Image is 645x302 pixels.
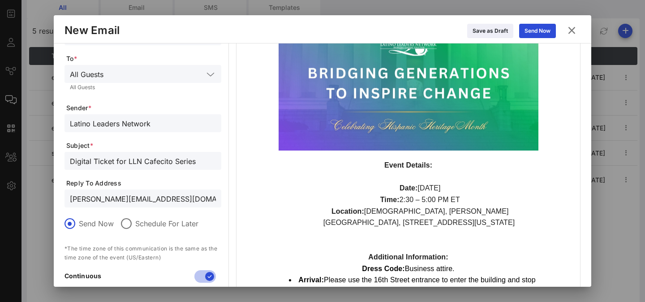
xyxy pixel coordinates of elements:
[323,184,515,226] span: [DATE] 2:30 – 5:00 PM ET [DEMOGRAPHIC_DATA], [PERSON_NAME][GEOGRAPHIC_DATA], [STREET_ADDRESS][US_...
[400,184,418,192] span: Date:
[64,24,120,37] div: New Email
[525,26,550,35] div: Send Now
[519,24,556,38] button: Send Now
[70,70,103,78] div: All Guests
[70,117,216,129] input: From
[135,219,198,228] label: Schedule For Later
[70,193,216,204] input: From
[368,253,448,261] span: Additional Information:
[467,24,513,38] button: Save as Draft
[405,265,455,272] span: Business attire.
[66,141,221,150] span: Subject
[298,276,324,284] span: Arrival:
[331,207,364,215] span: Location:
[64,271,196,281] p: Continuous
[64,244,221,262] p: *The time zone of this communication is the same as the time zone of the event (US/Eastern)
[66,54,221,63] span: To
[384,161,432,169] span: Event Details:
[70,85,216,90] div: All Guests
[66,104,221,112] span: Sender
[79,219,114,228] label: Send Now
[70,155,216,167] input: Subject
[64,65,221,83] div: All Guests
[473,26,508,35] div: Save as Draft
[380,196,400,203] span: Time:
[362,265,404,272] span: Dress Code:
[66,179,221,188] span: Reply To Address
